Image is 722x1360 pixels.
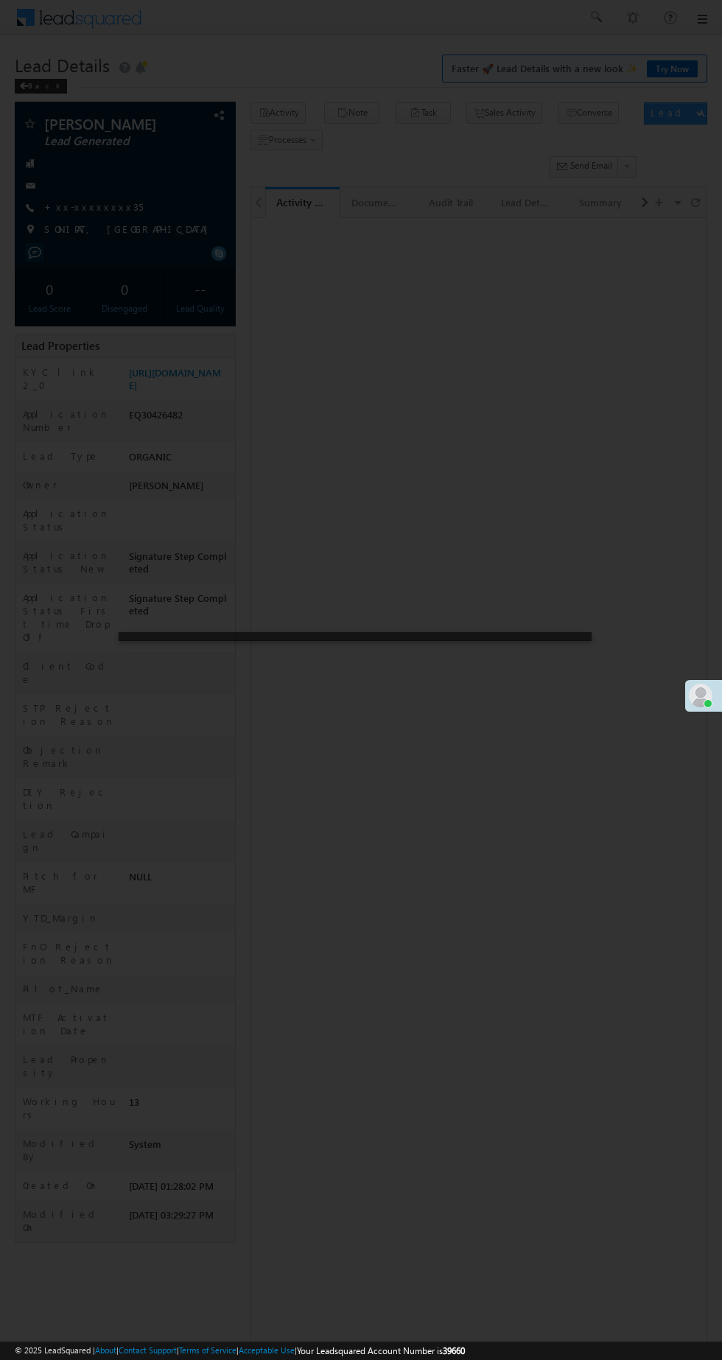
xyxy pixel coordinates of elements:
[95,1345,116,1355] a: About
[443,1345,465,1356] span: 39660
[119,1345,177,1355] a: Contact Support
[15,1344,465,1358] span: © 2025 LeadSquared | | | | |
[239,1345,295,1355] a: Acceptable Use
[179,1345,236,1355] a: Terms of Service
[297,1345,465,1356] span: Your Leadsquared Account Number is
